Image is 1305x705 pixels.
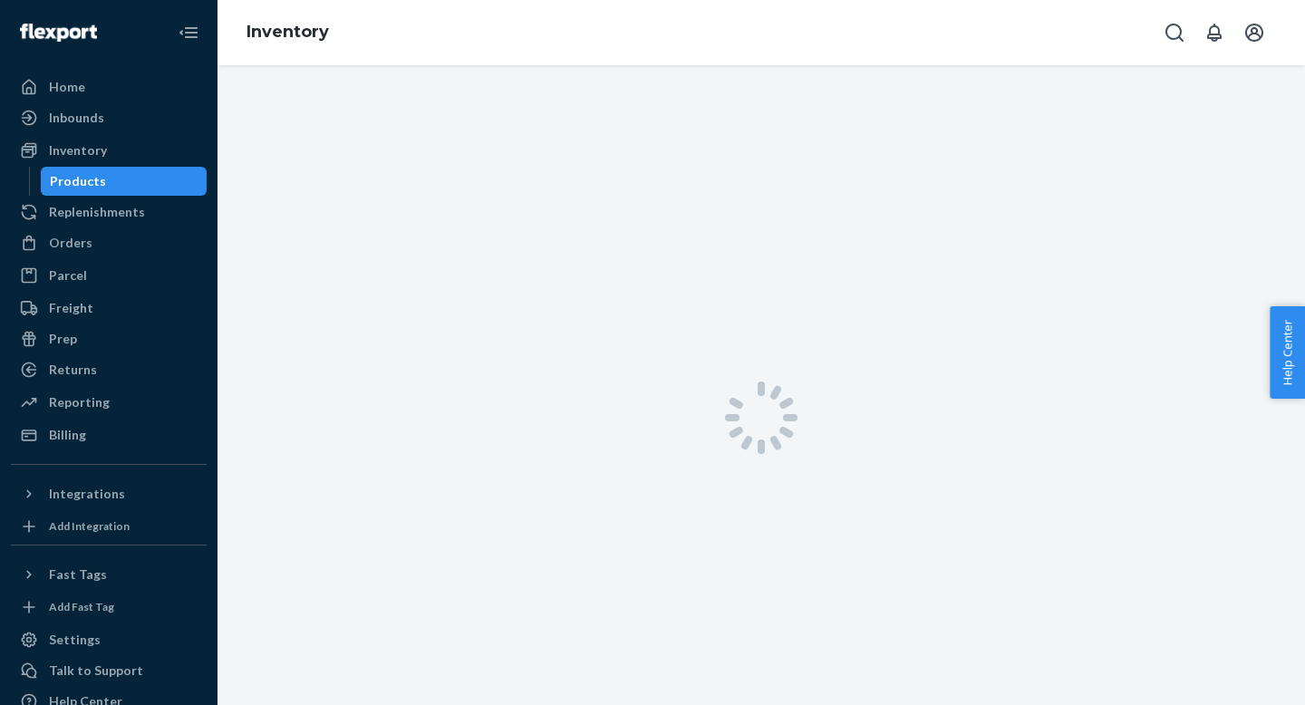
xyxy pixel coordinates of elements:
div: Reporting [49,393,110,411]
button: Fast Tags [11,560,207,589]
a: Parcel [11,261,207,290]
a: Add Integration [11,516,207,537]
div: Talk to Support [49,662,143,680]
a: Products [41,167,208,196]
div: Replenishments [49,203,145,221]
div: Billing [49,426,86,444]
a: Inbounds [11,103,207,132]
img: Flexport logo [20,24,97,42]
div: Products [50,172,106,190]
div: Home [49,78,85,96]
div: Inbounds [49,109,104,127]
div: Settings [49,631,101,649]
button: Close Navigation [170,14,207,51]
button: Open account menu [1236,14,1272,51]
a: Billing [11,420,207,449]
button: Talk to Support [11,656,207,685]
div: Add Integration [49,518,130,534]
div: Integrations [49,485,125,503]
a: Settings [11,625,207,654]
button: Open Search Box [1156,14,1193,51]
a: Inventory [246,22,329,42]
div: Freight [49,299,93,317]
div: Fast Tags [49,565,107,584]
ol: breadcrumbs [232,6,343,59]
a: Add Fast Tag [11,596,207,618]
a: Returns [11,355,207,384]
a: Freight [11,294,207,323]
button: Help Center [1270,306,1305,399]
a: Prep [11,324,207,353]
div: Inventory [49,141,107,159]
a: Inventory [11,136,207,165]
a: Replenishments [11,198,207,227]
div: Returns [49,361,97,379]
div: Parcel [49,266,87,285]
a: Orders [11,228,207,257]
div: Add Fast Tag [49,599,114,614]
a: Home [11,72,207,101]
button: Open notifications [1196,14,1232,51]
a: Reporting [11,388,207,417]
button: Integrations [11,479,207,508]
div: Prep [49,330,77,348]
div: Orders [49,234,92,252]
